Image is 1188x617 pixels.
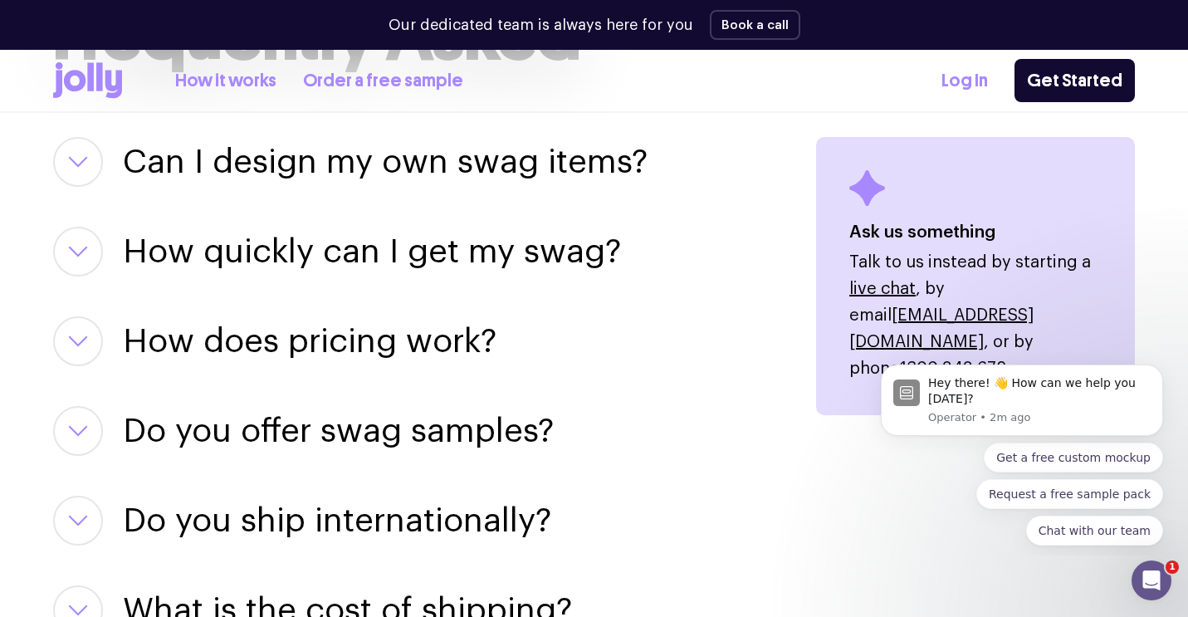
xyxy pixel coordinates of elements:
[123,227,621,277] button: How quickly can I get my swag?
[849,276,916,302] button: live chat
[123,137,648,187] button: Can I design my own swag items?
[1014,59,1135,102] a: Get Started
[849,219,1102,246] h4: Ask us something
[1166,561,1179,574] span: 1
[123,406,554,456] button: Do you offer swag samples?
[849,307,1034,350] a: [EMAIL_ADDRESS][DOMAIN_NAME]
[303,67,463,95] a: Order a free sample
[389,14,693,37] p: Our dedicated team is always here for you
[1132,561,1171,600] iframe: Intercom live chat
[849,249,1102,382] p: Talk to us instead by starting a , by email , or by phone
[123,496,551,546] button: Do you ship internationally?
[123,316,496,366] button: How does pricing work?
[856,350,1188,556] iframe: Intercom notifications message
[175,67,276,95] a: How it works
[941,67,988,95] a: Log In
[710,10,800,40] button: Book a call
